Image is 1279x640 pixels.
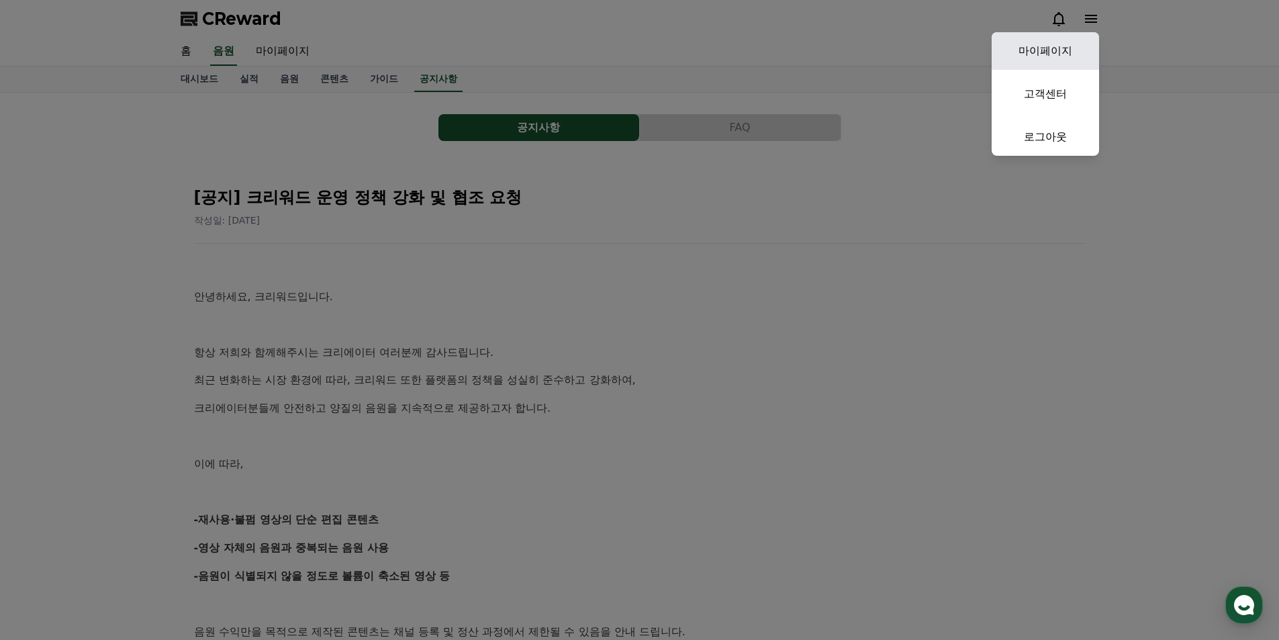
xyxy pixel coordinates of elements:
a: 로그아웃 [992,118,1099,156]
a: 홈 [4,426,89,459]
a: 마이페이지 [992,32,1099,70]
a: 고객센터 [992,75,1099,113]
span: 홈 [42,446,50,457]
a: 설정 [173,426,258,459]
span: 설정 [207,446,224,457]
a: 대화 [89,426,173,459]
button: 마이페이지 고객센터 로그아웃 [992,32,1099,156]
span: 대화 [123,447,139,457]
